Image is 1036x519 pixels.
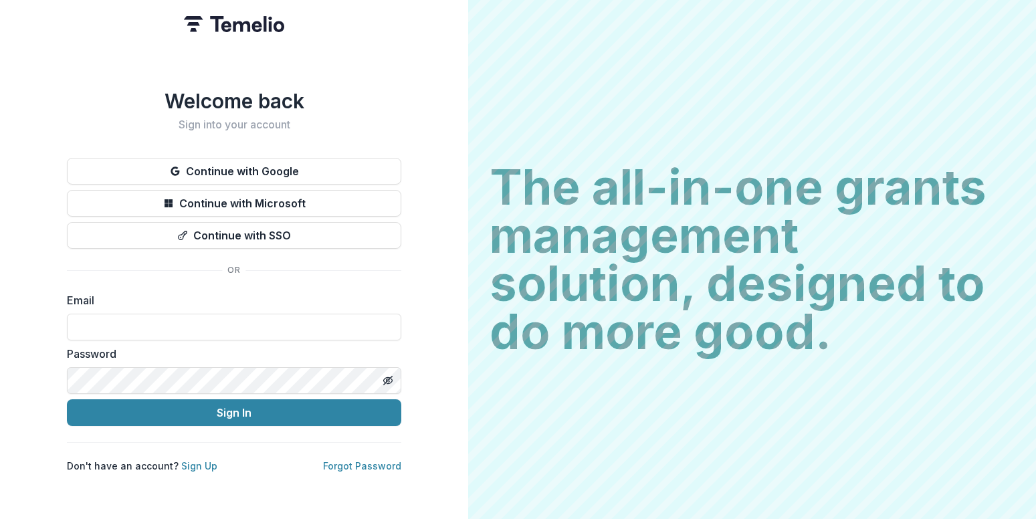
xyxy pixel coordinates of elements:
button: Continue with Google [67,158,401,185]
a: Sign Up [181,460,217,472]
label: Email [67,292,393,308]
h1: Welcome back [67,89,401,113]
button: Continue with Microsoft [67,190,401,217]
p: Don't have an account? [67,459,217,473]
button: Toggle password visibility [377,370,399,391]
button: Continue with SSO [67,222,401,249]
h2: Sign into your account [67,118,401,131]
img: Temelio [184,16,284,32]
button: Sign In [67,399,401,426]
a: Forgot Password [323,460,401,472]
label: Password [67,346,393,362]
